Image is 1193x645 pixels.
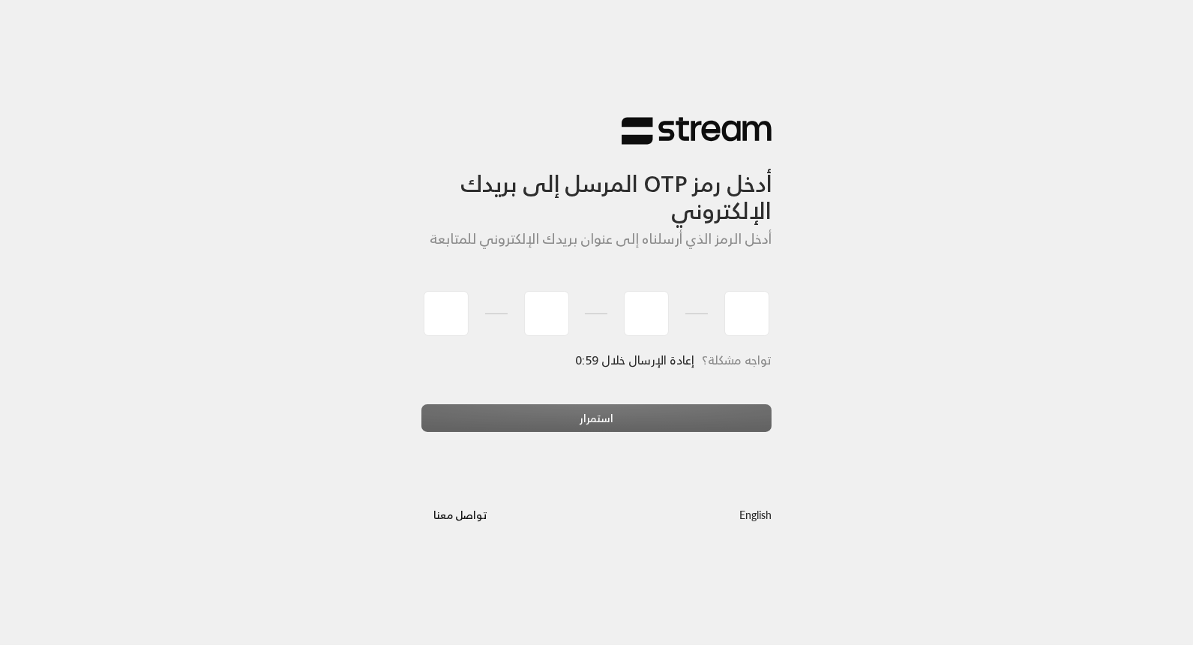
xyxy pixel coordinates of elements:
[421,145,772,224] h3: أدخل رمز OTP المرسل إلى بريدك الإلكتروني
[739,500,772,528] a: English
[622,116,772,145] img: Stream Logo
[421,500,500,528] button: تواصل معنا
[577,349,695,370] span: إعادة الإرسال خلال 0:59
[421,505,500,524] a: تواصل معنا
[702,349,772,370] span: تواجه مشكلة؟
[421,231,772,247] h5: أدخل الرمز الذي أرسلناه إلى عنوان بريدك الإلكتروني للمتابعة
